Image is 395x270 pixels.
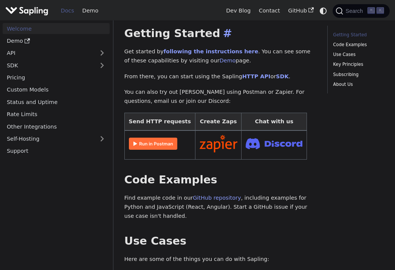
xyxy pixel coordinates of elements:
a: Rate Limits [3,109,110,120]
a: Getting Started [333,31,381,39]
kbd: ⌘ [367,7,375,14]
a: Use Cases [333,51,381,58]
p: Find example code in our , including examples for Python and JavaScript (React, Angular). Start a... [124,194,316,220]
a: Dev Blog [222,5,254,17]
a: SDK [276,73,288,79]
p: From there, you can start using the Sapling or . [124,72,316,81]
a: GitHub repository [193,195,241,201]
a: following the instructions here [164,48,258,54]
button: Expand sidebar category 'API' [94,48,110,59]
p: Here are some of the things you can do with Sapling: [124,255,316,264]
th: Chat with us [242,113,307,130]
img: Join Discord [246,136,302,151]
a: Contact [255,5,284,17]
a: Direct link to Getting Started [220,27,232,40]
a: Custom Models [3,84,110,95]
a: Sapling.ai [5,5,51,16]
p: Get started by . You can see some of these capabilities by visiting our page. [124,47,316,65]
button: Switch between dark and light mode (currently system mode) [318,5,329,16]
button: Search (Command+K) [333,4,389,18]
h2: Code Examples [124,173,316,187]
img: Connect in Zapier [200,135,237,152]
a: Demo [78,5,102,17]
a: API [3,48,94,59]
span: Search [343,8,367,14]
h2: Getting Started [124,27,316,40]
a: About Us [333,81,381,88]
kbd: K [376,7,384,14]
img: Sapling.ai [5,5,48,16]
a: Welcome [3,23,110,34]
a: GitHub [284,5,318,17]
th: Send HTTP requests [124,113,195,130]
a: Code Examples [333,41,381,48]
a: Status and Uptime [3,96,110,107]
a: Docs [57,5,78,17]
a: SDK [3,60,94,71]
button: Expand sidebar category 'SDK' [94,60,110,71]
a: Subscribing [333,71,381,78]
a: Demo [3,36,110,47]
th: Create Zaps [195,113,242,130]
h2: Use Cases [124,234,316,248]
a: Demo [220,57,236,64]
a: Pricing [3,72,110,83]
a: HTTP API [242,73,271,79]
a: Self-Hosting [3,133,110,144]
p: You can also try out [PERSON_NAME] using Postman or Zapier. For questions, email us or join our D... [124,88,316,106]
img: Run in Postman [129,138,177,150]
a: Other Integrations [3,121,110,132]
a: Support [3,146,110,157]
a: Key Principles [333,61,381,68]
